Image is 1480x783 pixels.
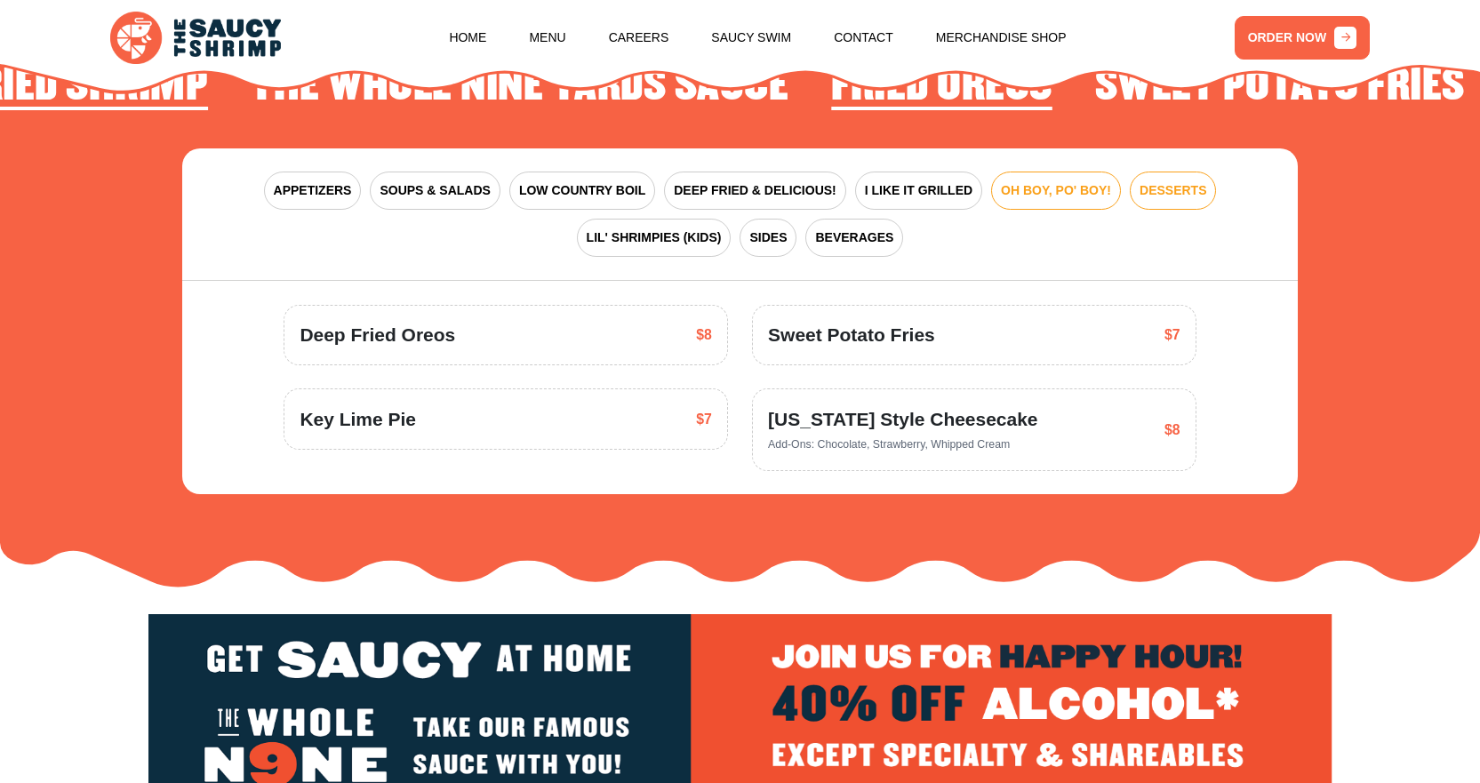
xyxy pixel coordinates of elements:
button: SIDES [740,219,796,257]
button: LIL' SHRIMPIES (KIDS) [577,219,732,257]
span: $8 [696,324,712,346]
h2: The Whole Nine Yards Sauce [251,62,788,111]
button: DESSERTS [1130,172,1216,210]
span: Sweet Potato Fries [768,321,935,348]
a: Careers [609,4,669,71]
h2: Sweet Potato Fries [1095,62,1465,111]
span: LOW COUNTRY BOIL [519,181,645,200]
span: I LIKE IT GRILLED [865,181,972,200]
span: Add-Ons: Chocolate, Strawberry, Whipped Cream [768,438,1010,451]
img: logo [110,12,281,63]
h2: Fried Oreos [831,62,1052,111]
span: SIDES [749,228,787,247]
button: BEVERAGES [805,219,903,257]
span: Key Lime Pie [300,405,416,433]
span: $8 [1164,419,1180,441]
span: $7 [696,409,712,430]
span: $7 [1164,324,1180,346]
button: SOUPS & SALADS [370,172,500,210]
span: APPETIZERS [274,181,352,200]
span: DEEP FRIED & DELICIOUS! [674,181,836,200]
a: Saucy Swim [711,4,791,71]
button: I LIKE IT GRILLED [855,172,982,210]
a: Merchandise Shop [936,4,1067,71]
span: SOUPS & SALADS [380,181,490,200]
a: Menu [529,4,565,71]
button: OH BOY, PO' BOY! [991,172,1121,210]
button: DEEP FRIED & DELICIOUS! [664,172,846,210]
span: BEVERAGES [815,228,893,247]
span: [US_STATE] Style Cheesecake [768,405,1037,433]
span: LIL' SHRIMPIES (KIDS) [587,228,722,247]
span: DESSERTS [1140,181,1206,200]
span: OH BOY, PO' BOY! [1001,181,1111,200]
button: APPETIZERS [264,172,362,210]
button: LOW COUNTRY BOIL [509,172,655,210]
a: Home [449,4,486,71]
a: Contact [834,4,892,71]
a: ORDER NOW [1235,16,1371,60]
span: Deep Fried Oreos [300,321,455,348]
